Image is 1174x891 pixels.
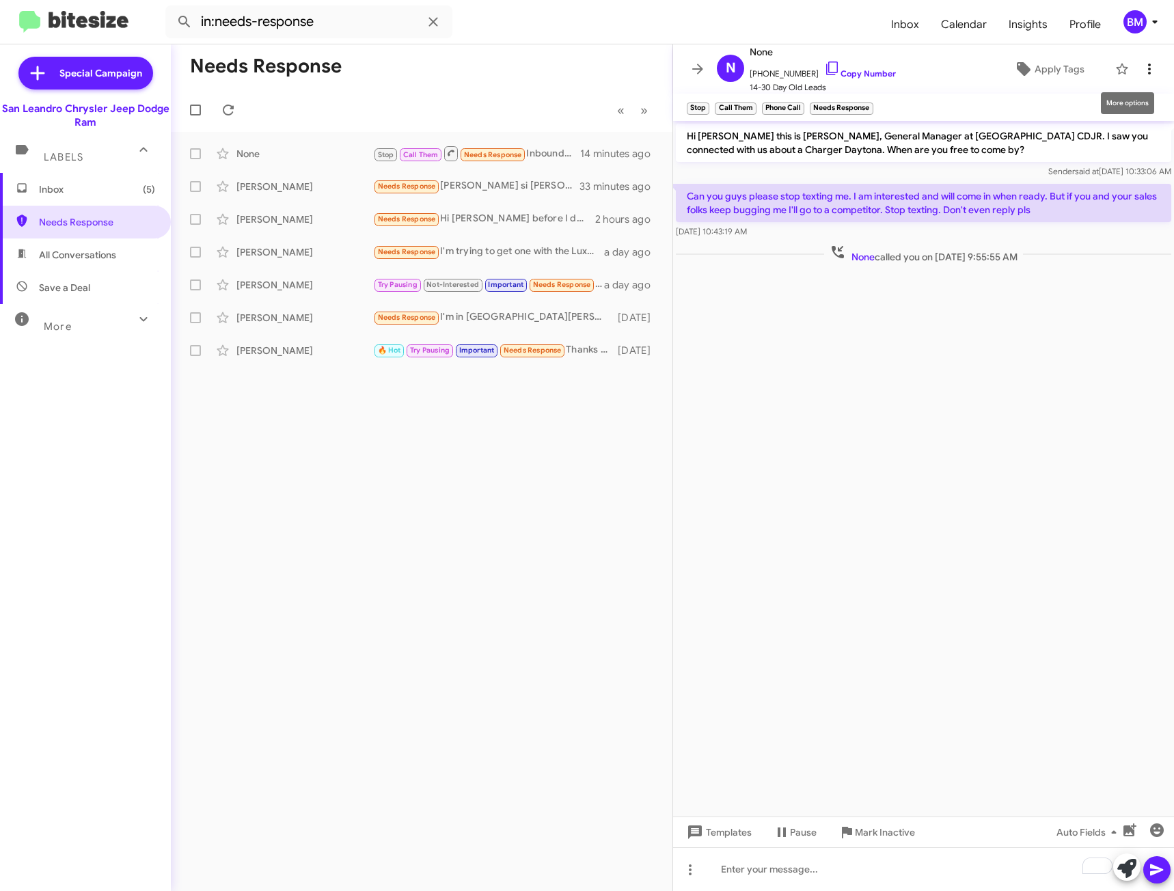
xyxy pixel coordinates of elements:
small: Stop [687,102,709,115]
div: I'm trying to get one with the Luxury II package and around $600 / month. Either lease or buy [373,244,604,260]
span: Auto Fields [1056,820,1122,845]
span: called you on [DATE] 9:55:55 AM [824,244,1023,264]
span: Not-Interested [426,280,479,289]
div: Thanks to [PERSON_NAME] for the follow up. [373,342,615,358]
a: Insights [998,5,1059,44]
span: Call Them [403,150,439,159]
div: That is correct [373,277,604,292]
div: I'm in [GEOGRAPHIC_DATA][PERSON_NAME] so not easy to go there [373,310,615,325]
span: « [617,102,625,119]
button: Templates [673,820,763,845]
span: Stop [378,150,394,159]
div: [PERSON_NAME] [236,245,373,259]
div: 33 minutes ago [579,180,661,193]
nav: Page navigation example [610,96,656,124]
span: [DATE] 10:43:19 AM [676,226,747,236]
span: 14-30 Day Old Leads [750,81,896,94]
span: Save a Deal [39,281,90,294]
p: Hi [PERSON_NAME] this is [PERSON_NAME], General Manager at [GEOGRAPHIC_DATA] CDJR. I saw you conn... [676,124,1171,162]
span: More [44,320,72,333]
span: Needs Response [378,313,436,322]
div: [PERSON_NAME] [236,180,373,193]
button: Pause [763,820,828,845]
span: said at [1075,166,1099,176]
a: Calendar [930,5,998,44]
span: N [726,57,736,79]
button: Mark Inactive [828,820,926,845]
span: 🔥 Hot [378,346,401,355]
span: Important [459,346,495,355]
a: Profile [1059,5,1112,44]
div: [PERSON_NAME] si [PERSON_NAME] mi Grand Cherokee dame 15, 000 cach para mi y hay esta por su pues... [373,178,579,194]
small: Needs Response [810,102,873,115]
div: 2 hours ago [595,213,661,226]
span: Mark Inactive [855,820,915,845]
span: Important [488,280,523,289]
span: Try Pausing [410,346,450,355]
span: Inbox [39,182,155,196]
div: a day ago [604,245,661,259]
div: BM [1123,10,1147,33]
span: Sender [DATE] 10:33:06 AM [1048,166,1171,176]
div: 14 minutes ago [580,147,661,161]
a: Inbox [880,5,930,44]
div: [PERSON_NAME] [236,213,373,226]
span: Labels [44,151,83,163]
span: Needs Response [378,182,436,191]
div: More options [1101,92,1154,114]
div: a day ago [604,278,661,292]
div: [PERSON_NAME] [236,278,373,292]
button: Previous [609,96,633,124]
button: Auto Fields [1046,820,1133,845]
div: [DATE] [615,311,661,325]
span: » [640,102,648,119]
span: Needs Response [39,215,155,229]
button: BM [1112,10,1159,33]
span: (5) [143,182,155,196]
span: Pause [790,820,817,845]
span: Needs Response [378,215,436,223]
h1: Needs Response [190,55,342,77]
span: Needs Response [504,346,562,355]
span: Needs Response [378,247,436,256]
span: [PHONE_NUMBER] [750,60,896,81]
a: Special Campaign [18,57,153,90]
div: [PERSON_NAME] [236,311,373,325]
div: Hi [PERSON_NAME] before I do come by what's the qualifications for being approved for a vehicle? [373,211,595,227]
div: [DATE] [615,344,661,357]
span: Apply Tags [1035,57,1084,81]
span: Needs Response [533,280,591,289]
small: Call Them [715,102,756,115]
p: Can you guys please stop texting me. I am interested and will come in when ready. But if you and ... [676,184,1171,222]
small: Phone Call [762,102,804,115]
span: None [750,44,896,60]
div: None [236,147,373,161]
span: Special Campaign [59,66,142,80]
span: Needs Response [464,150,522,159]
div: [PERSON_NAME] [236,344,373,357]
span: None [851,251,875,263]
div: To enrich screen reader interactions, please activate Accessibility in Grammarly extension settings [673,847,1174,891]
button: Next [632,96,656,124]
a: Copy Number [824,68,896,79]
span: Try Pausing [378,280,418,289]
button: Apply Tags [989,57,1108,81]
input: Search [165,5,452,38]
div: Inbound Call [373,145,580,162]
span: All Conversations [39,248,116,262]
span: Templates [684,820,752,845]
